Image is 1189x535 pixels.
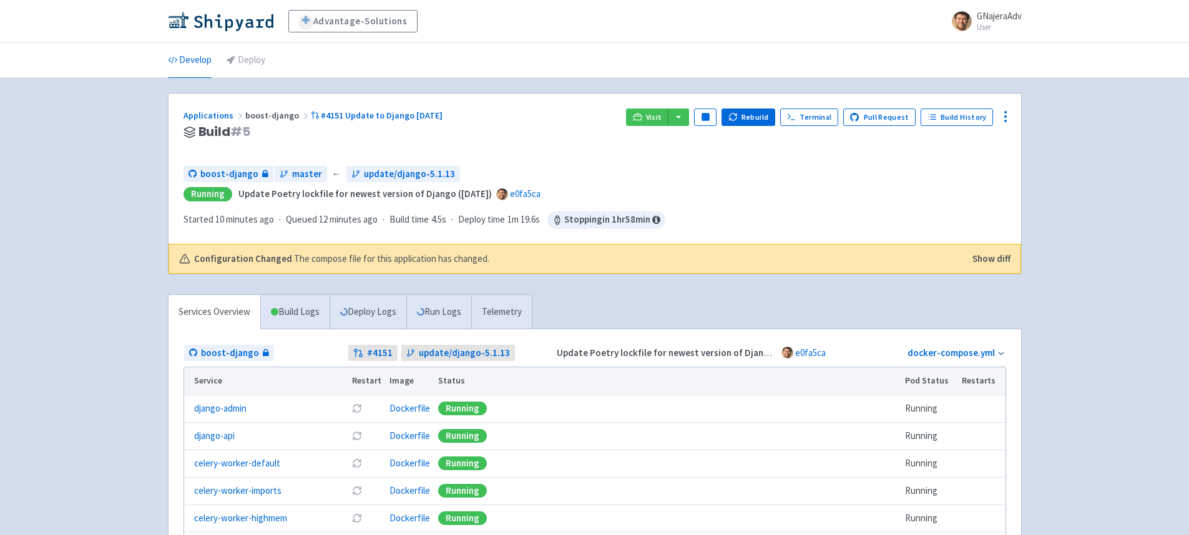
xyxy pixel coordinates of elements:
[389,430,430,441] a: Dockerfile
[198,125,250,139] span: Build
[330,295,406,329] a: Deploy Logs
[507,213,540,227] span: 1m 19.6s
[183,211,665,229] div: · · ·
[646,112,662,122] span: Visit
[389,512,430,524] a: Dockerfile
[367,346,393,360] strong: # 4151
[389,402,430,414] a: Dockerfile
[977,10,1022,22] span: GNajeraAdv
[438,402,487,415] div: Running
[292,167,322,181] span: master
[261,295,330,329] a: Build Logs
[311,110,445,121] a: #4151 Update to Django [DATE]
[183,213,274,225] span: Started
[275,166,327,183] a: master
[389,457,430,469] a: Dockerfile
[901,450,957,477] td: Running
[294,252,489,266] span: The compose file for this application has changed.
[510,188,541,200] a: e0fa5ca
[406,295,471,329] a: Run Logs
[194,402,247,416] a: django-admin
[332,167,341,181] span: ←
[471,295,532,329] a: Telemetry
[352,458,362,468] button: Restart pod
[352,486,362,496] button: Restart pod
[364,167,455,181] span: update/django-5.1.13
[438,429,487,443] div: Running
[419,346,510,360] span: update/django-5.1.13
[183,166,273,183] a: boost-django
[184,345,274,362] a: boost-django
[434,367,901,395] th: Status
[901,422,957,450] td: Running
[431,213,446,227] span: 4.5s
[348,367,386,395] th: Restart
[944,11,1022,31] a: GNajeraAdv User
[795,347,826,359] a: e0fa5ca
[227,43,265,78] a: Deploy
[557,347,810,359] strong: Update Poetry lockfile for newest version of Django ([DATE])
[352,513,362,523] button: Restart pod
[780,108,838,126] a: Terminal
[722,108,775,126] button: Rebuild
[348,345,398,362] a: #4151
[901,395,957,422] td: Running
[901,477,957,504] td: Running
[169,295,260,329] a: Services Overview
[346,166,460,183] a: update/django-5.1.13
[547,211,665,229] span: Stopping in 1 hr 58 min
[215,213,274,225] time: 10 minutes ago
[201,346,259,360] span: boost-django
[694,108,717,126] button: Pause
[183,110,245,121] a: Applications
[438,484,487,498] div: Running
[626,108,668,126] a: Visit
[901,367,957,395] th: Pod Status
[438,456,487,470] div: Running
[183,187,232,201] div: Running
[901,504,957,532] td: Running
[194,252,292,266] b: Configuration Changed
[288,10,418,32] a: Advantage-Solutions
[194,511,287,526] a: celery-worker-highmem
[319,213,378,225] time: 12 minutes ago
[908,347,995,359] a: docker-compose.yml
[438,511,487,525] div: Running
[389,484,430,496] a: Dockerfile
[194,429,235,443] a: django-api
[194,484,281,498] a: celery-worker-imports
[972,252,1010,266] button: Show diff
[200,167,258,181] span: boost-django
[389,213,429,227] span: Build time
[168,11,273,31] img: Shipyard logo
[458,213,505,227] span: Deploy time
[194,456,280,471] a: celery-worker-default
[230,123,250,140] span: # 5
[352,431,362,441] button: Restart pod
[957,367,1005,395] th: Restarts
[352,403,362,413] button: Restart pod
[843,108,916,126] a: Pull Request
[401,345,515,362] a: update/django-5.1.13
[238,188,492,200] strong: Update Poetry lockfile for newest version of Django ([DATE])
[921,108,993,126] a: Build History
[184,367,348,395] th: Service
[168,43,212,78] a: Develop
[286,213,378,225] span: Queued
[977,23,1022,31] small: User
[245,110,311,121] span: boost-django
[385,367,434,395] th: Image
